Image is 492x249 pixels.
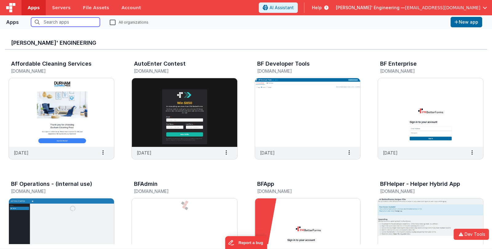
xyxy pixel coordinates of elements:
button: Dev Tools [454,229,489,240]
button: New app [451,17,482,27]
h5: [DOMAIN_NAME] [257,69,345,73]
div: Apps [6,18,19,26]
h3: BFAdmin [134,181,158,187]
p: [DATE] [137,150,152,156]
button: AI Assistant [259,2,298,13]
h3: Affordable Cleaning Services [11,61,92,67]
h3: BFHelper - Helper Hybrid App [380,181,460,187]
p: [DATE] [383,150,398,156]
h5: [DOMAIN_NAME] [11,189,99,193]
h5: [DOMAIN_NAME] [380,69,468,73]
h3: BF Enterprise [380,61,417,67]
h3: BF Operations - (internal use) [11,181,92,187]
iframe: Marker.io feedback button [225,236,267,249]
span: Help [312,5,322,11]
h5: [DOMAIN_NAME] [134,69,222,73]
span: Servers [52,5,70,11]
h3: AutoEnter Contest [134,61,186,67]
span: AI Assistant [270,5,294,11]
label: All organizations [110,19,148,25]
h3: BF Developer Tools [257,61,310,67]
h3: [PERSON_NAME]' Engineering [11,40,481,46]
p: [DATE] [260,150,275,156]
h5: [DOMAIN_NAME] [134,189,222,193]
h5: [DOMAIN_NAME] [380,189,468,193]
span: Apps [28,5,40,11]
h3: BFApp [257,181,274,187]
h5: [DOMAIN_NAME] [11,69,99,73]
button: [PERSON_NAME]' Engineering — [EMAIL_ADDRESS][DOMAIN_NAME] [336,5,487,11]
span: [PERSON_NAME]' Engineering — [336,5,405,11]
span: File Assets [83,5,109,11]
input: Search apps [31,17,100,27]
p: [DATE] [14,150,29,156]
span: [EMAIL_ADDRESS][DOMAIN_NAME] [405,5,480,11]
h5: [DOMAIN_NAME] [257,189,345,193]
